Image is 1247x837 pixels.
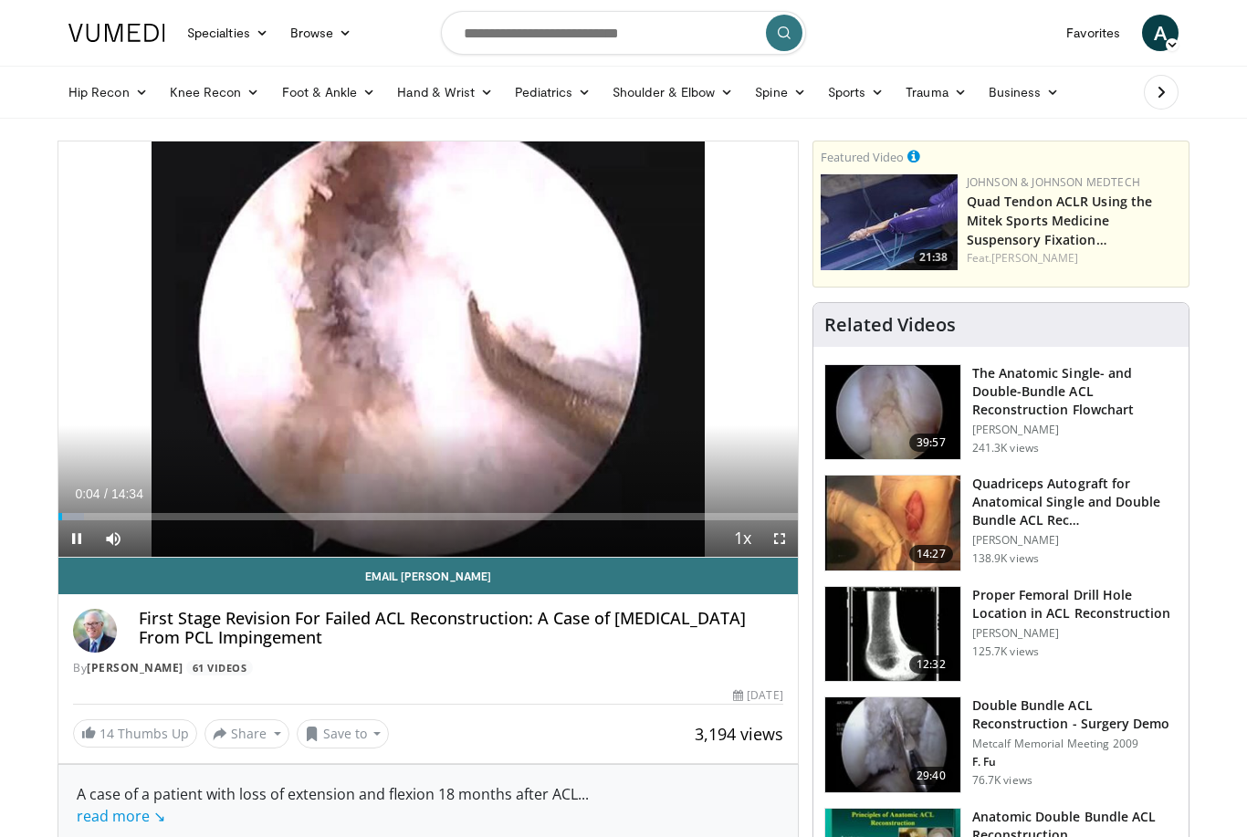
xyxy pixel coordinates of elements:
a: Hip Recon [58,74,159,110]
p: [PERSON_NAME] [972,533,1178,548]
h4: Related Videos [824,314,956,336]
p: [PERSON_NAME] [972,626,1178,641]
a: Email [PERSON_NAME] [58,558,798,594]
button: Pause [58,520,95,557]
span: 14:34 [111,487,143,501]
small: Featured Video [821,149,904,165]
a: Favorites [1055,15,1131,51]
p: [PERSON_NAME] [972,423,1178,437]
a: 14:27 Quadriceps Autograft for Anatomical Single and Double Bundle ACL Rec… [PERSON_NAME] 138.9K ... [824,475,1178,571]
a: Johnson & Johnson MedTech [967,174,1140,190]
div: Progress Bar [58,513,798,520]
a: A [1142,15,1179,51]
span: 29:40 [909,767,953,785]
span: 14 [100,725,114,742]
h3: The Anatomic Single- and Double-Bundle ACL Reconstruction Flowchart [972,364,1178,419]
a: [PERSON_NAME] [87,660,183,675]
a: Browse [279,15,363,51]
span: 0:04 [75,487,100,501]
img: ffu_3.png.150x105_q85_crop-smart_upscale.jpg [825,697,960,792]
a: Spine [744,74,816,110]
div: Feat. [967,250,1181,267]
img: Avatar [73,609,117,653]
a: Business [978,74,1071,110]
a: Trauma [895,74,978,110]
a: Knee Recon [159,74,271,110]
video-js: Video Player [58,141,798,558]
img: Fu_0_3.png.150x105_q85_crop-smart_upscale.jpg [825,365,960,460]
span: 39:57 [909,434,953,452]
span: / [104,487,108,501]
button: Mute [95,520,131,557]
button: Fullscreen [761,520,798,557]
a: Hand & Wrist [386,74,504,110]
h3: Quadriceps Autograft for Anatomical Single and Double Bundle ACL Rec… [972,475,1178,529]
a: Foot & Ankle [271,74,387,110]
a: Specialties [176,15,279,51]
button: Playback Rate [725,520,761,557]
span: 14:27 [909,545,953,563]
a: [PERSON_NAME] [991,250,1078,266]
p: Metcalf Memorial Meeting 2009 [972,737,1178,751]
h3: Proper Femoral Drill Hole Location in ACL Reconstruction [972,586,1178,623]
p: 125.7K views [972,644,1039,659]
a: 39:57 The Anatomic Single- and Double-Bundle ACL Reconstruction Flowchart [PERSON_NAME] 241.3K views [824,364,1178,461]
a: Shoulder & Elbow [602,74,744,110]
p: 76.7K views [972,773,1032,788]
a: Sports [817,74,896,110]
img: VuMedi Logo [68,24,165,42]
img: 281064_0003_1.png.150x105_q85_crop-smart_upscale.jpg [825,476,960,570]
div: [DATE] [733,687,782,704]
p: 241.3K views [972,441,1039,455]
a: 29:40 Double Bundle ACL Reconstruction - Surgery Demo Metcalf Memorial Meeting 2009 F. Fu 76.7K v... [824,696,1178,793]
p: F. Fu [972,755,1178,769]
a: Pediatrics [504,74,602,110]
span: 21:38 [914,249,953,266]
h4: First Stage Revision For Failed ACL Reconstruction: A Case of [MEDICAL_DATA] From PCL Impingement [139,609,783,648]
p: 138.9K views [972,551,1039,566]
span: ... [77,784,589,826]
a: 61 Videos [186,660,253,675]
img: Title_01_100001165_3.jpg.150x105_q85_crop-smart_upscale.jpg [825,587,960,682]
div: A case of a patient with loss of extension and flexion 18 months after ACL [77,783,780,827]
a: 14 Thumbs Up [73,719,197,748]
span: 12:32 [909,655,953,674]
button: Share [204,719,289,748]
span: 3,194 views [695,723,783,745]
div: By [73,660,783,676]
a: 12:32 Proper Femoral Drill Hole Location in ACL Reconstruction [PERSON_NAME] 125.7K views [824,586,1178,683]
input: Search topics, interventions [441,11,806,55]
a: read more ↘ [77,806,165,826]
button: Save to [297,719,390,748]
img: b78fd9da-dc16-4fd1-a89d-538d899827f1.150x105_q85_crop-smart_upscale.jpg [821,174,958,270]
a: 21:38 [821,174,958,270]
h3: Double Bundle ACL Reconstruction - Surgery Demo [972,696,1178,733]
a: Quad Tendon ACLR Using the Mitek Sports Medicine Suspensory Fixation… [967,193,1153,248]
